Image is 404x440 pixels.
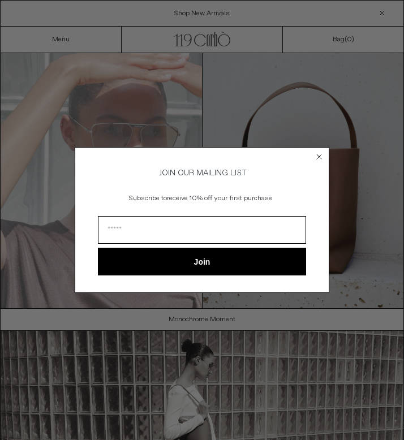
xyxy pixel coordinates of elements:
span: Subscribe to [129,194,167,203]
span: receive 10% off your first purchase [167,194,272,203]
input: Email [98,216,306,244]
button: Close dialog [313,151,325,162]
button: Join [98,248,306,275]
span: JOIN OUR MAILING LIST [157,168,247,178]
